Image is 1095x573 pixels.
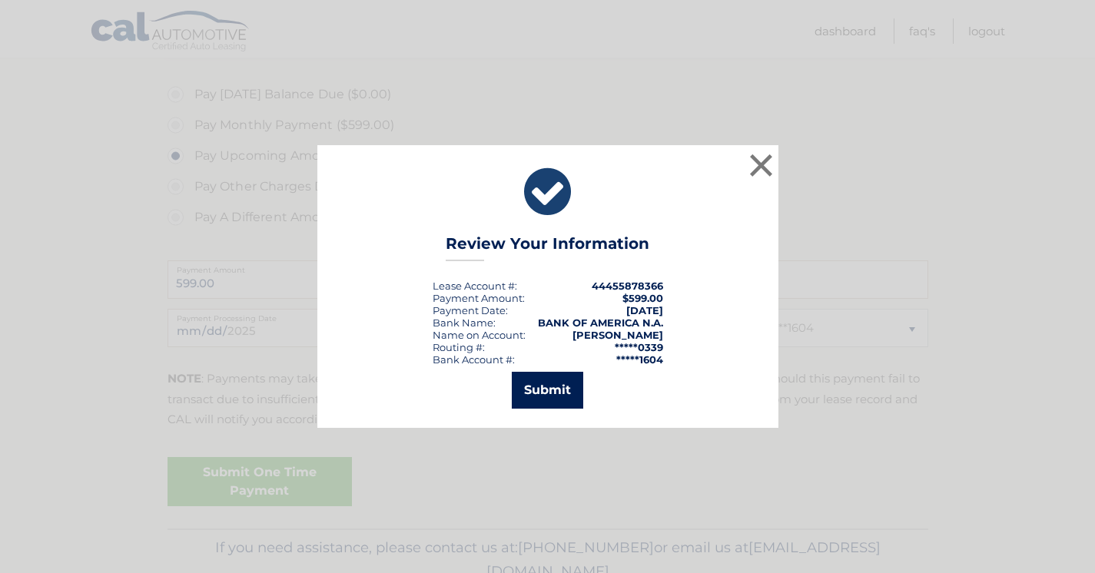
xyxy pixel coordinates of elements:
h3: Review Your Information [446,234,649,261]
div: Lease Account #: [433,280,517,292]
span: [DATE] [626,304,663,316]
strong: 44455878366 [592,280,663,292]
div: Bank Name: [433,316,496,329]
button: Submit [512,372,583,409]
div: Routing #: [433,341,485,353]
button: × [746,150,777,181]
div: Bank Account #: [433,353,515,366]
span: $599.00 [622,292,663,304]
strong: [PERSON_NAME] [572,329,663,341]
div: : [433,304,508,316]
div: Name on Account: [433,329,526,341]
strong: BANK OF AMERICA N.A. [538,316,663,329]
span: Payment Date [433,304,506,316]
div: Payment Amount: [433,292,525,304]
